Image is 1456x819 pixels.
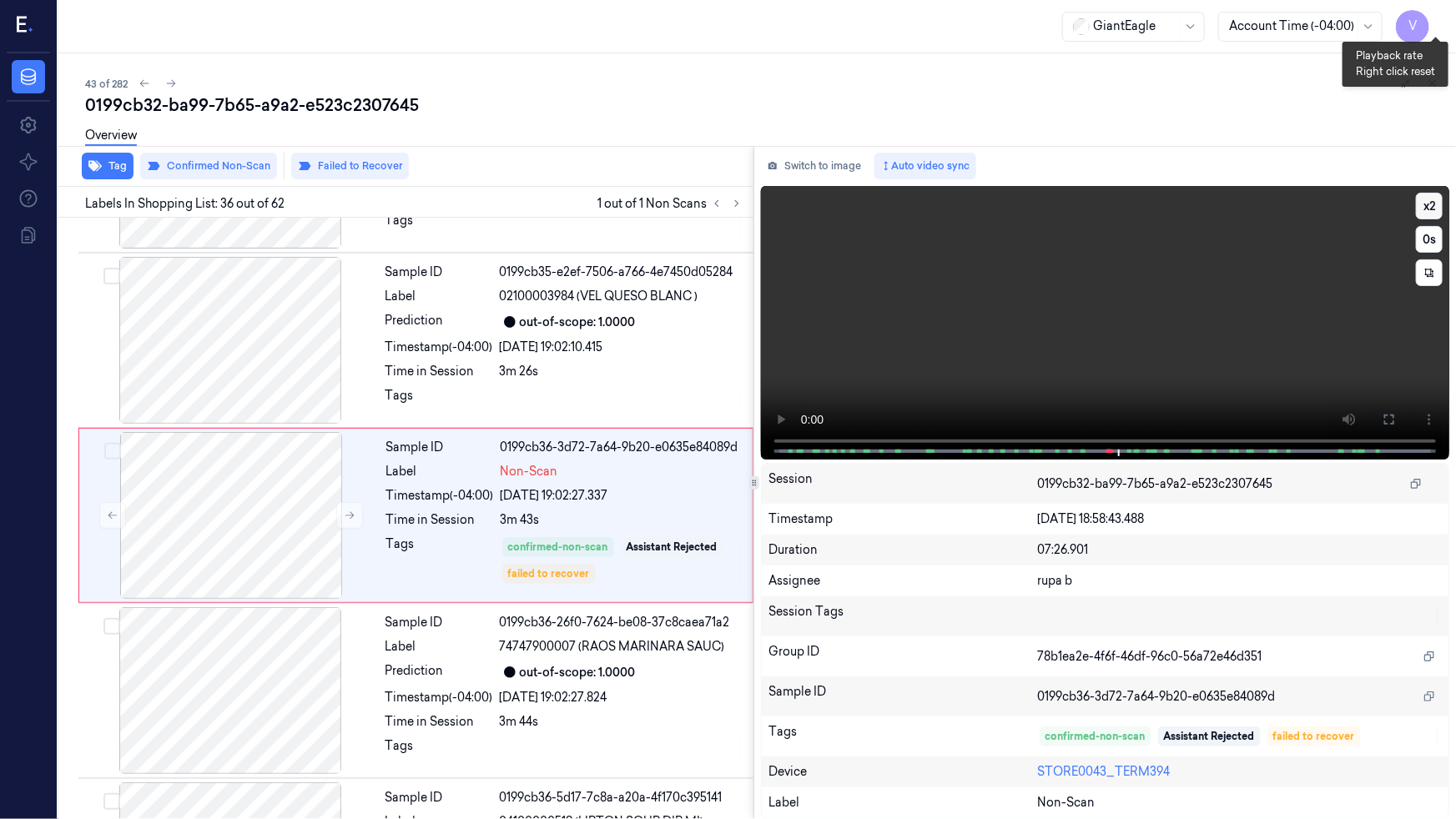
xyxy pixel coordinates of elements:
div: Timestamp (-04:00) [385,339,493,356]
span: Non-Scan [501,463,558,480]
div: Assistant Rejected [627,540,718,555]
span: 1 out of 1 Non Scans [597,193,747,214]
div: failed to recover [1273,729,1355,744]
div: Assignee [768,572,1038,590]
div: rupa b [1038,572,1442,590]
div: Sample ID [768,683,1038,710]
div: Tags [386,535,494,585]
span: 02100003984 (VEL QUESO BLANC ) [500,288,698,305]
div: Tags [385,212,493,239]
button: Select row [103,268,120,284]
div: Sample ID [385,614,493,631]
div: [DATE] 18:58:43.488 [1038,510,1442,528]
div: Sample ID [385,264,493,281]
div: 0199cb36-3d72-7a64-9b20-e0635e84089d [501,439,743,456]
span: Non-Scan [1038,794,1096,811]
button: 0s [1416,226,1443,253]
span: 74747900007 (RAOS MARINARA SAUC) [500,638,725,656]
div: Assistant Rejected [1164,729,1255,744]
div: Prediction [385,662,493,682]
button: Switch to image [761,153,868,179]
span: 0199cb32-ba99-7b65-a9a2-e523c2307645 [1038,475,1273,493]
div: Group ID [768,643,1038,670]
button: Select row [103,618,120,635]
div: [DATE] 19:02:27.824 [500,689,743,706]
div: Device [768,763,1038,781]
div: 0199cb36-26f0-7624-be08-37c8caea71a2 [500,614,743,631]
button: Auto video sync [874,153,976,179]
div: Label [386,463,494,480]
button: Tag [82,153,134,179]
div: [DATE] 19:02:27.337 [501,487,743,505]
div: Time in Session [385,713,493,731]
div: [DATE] 19:02:10.415 [500,339,743,356]
div: 0199cb35-e2ef-7506-a766-4e7450d05284 [500,264,743,281]
div: out-of-scope: 1.0000 [520,664,636,681]
button: Confirmed Non-Scan [140,153,277,179]
span: 43 of 282 [85,77,128,91]
div: Sample ID [386,439,494,456]
button: Select row [104,443,121,460]
div: 07:26.901 [1038,541,1442,559]
button: Select row [103,793,120,810]
div: Tags [768,723,1038,750]
div: Tags [385,737,493,764]
div: out-of-scope: 1.0000 [520,314,636,331]
div: Prediction [385,312,493,332]
button: V [1396,10,1429,43]
span: 78b1ea2e-4f6f-46df-96c0-56a72e46d351 [1038,648,1262,666]
div: Label [385,288,493,305]
button: Failed to Recover [291,153,409,179]
div: Sample ID [385,789,493,806]
div: Label [768,794,1038,811]
div: Session [768,470,1038,497]
div: failed to recover [508,566,590,581]
div: confirmed-non-scan [508,540,608,555]
div: 0199cb36-5d17-7c8a-a20a-4f170c395141 [500,789,743,806]
div: 0199cb32-ba99-7b65-a9a2-e523c2307645 [85,93,1443,117]
div: 3m 26s [500,363,743,380]
div: Timestamp (-04:00) [386,487,494,505]
div: STORE0043_TERM394 [1038,763,1442,781]
div: Timestamp [768,510,1038,528]
div: Label [385,638,493,656]
div: 3m 44s [500,713,743,731]
button: x2 [1416,193,1443,219]
div: Duration [768,541,1038,559]
div: Time in Session [386,511,494,529]
div: Session Tags [768,603,1038,630]
div: confirmed-non-scan [1045,729,1146,744]
div: Timestamp (-04:00) [385,689,493,706]
span: Labels In Shopping List: 36 out of 62 [85,195,285,213]
a: Overview [85,127,137,146]
div: 3m 43s [501,511,743,529]
div: Time in Session [385,363,493,380]
span: 0199cb36-3d72-7a64-9b20-e0635e84089d [1038,688,1276,706]
div: Tags [385,387,493,414]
